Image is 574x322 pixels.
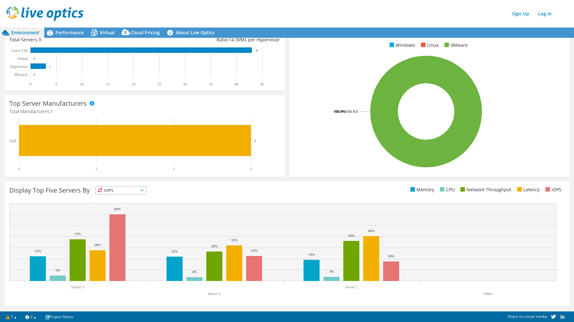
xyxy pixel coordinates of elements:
[106,82,110,87] text: 15
[508,314,547,319] span: Share on social media
[516,186,540,193] li: Latency
[308,252,315,256] text: 19%
[35,249,41,253] text: 22%
[231,238,237,242] text: 32%
[11,29,39,36] span: Environment
[459,186,511,193] li: Network Throughput
[255,49,259,52] text: 43
[171,249,178,253] text: 22%
[11,48,27,53] text: Guest VM
[235,82,238,87] text: 40
[56,29,84,36] span: Performance
[74,232,81,236] text: 37%
[114,207,121,211] text: 60%
[509,9,532,18] a: Sign Up
[30,82,31,87] text: 0
[208,292,221,296] text: Server 1
[9,36,145,43] div: Total Servers:
[544,186,561,193] li: IOPS
[100,29,115,36] span: Virtual
[388,254,394,258] text: 18%
[157,82,161,87] text: 25
[50,108,53,114] span: 1
[484,292,492,296] text: Other
[209,82,213,87] text: 35
[333,109,345,114] tspan: 100.0%
[10,64,28,69] text: Hypervisor
[14,72,28,77] text: Physical
[49,65,51,68] text: 3
[34,73,35,76] text: 0
[419,42,439,49] li: Linux
[229,37,238,43] span: 14.3
[345,109,358,114] tspan: ESXi 8.0
[260,82,264,87] text: 45
[34,57,35,60] text: 0
[96,186,146,194] span: IOPS
[165,28,219,38] a: About Live Optics
[348,234,355,237] text: 36%
[1,313,21,321] a: 1
[9,108,280,115] h4: Total Manufacturers:
[251,249,257,252] text: 22%
[6,6,83,21] img: live_optics_svg.svg
[21,313,41,321] a: 2
[388,42,415,49] li: Windows
[173,167,175,171] text: 2
[95,167,97,171] text: 1
[132,82,135,87] text: 20
[409,186,434,193] li: Memory
[55,82,57,87] text: 5
[145,36,280,43] div: Ratio: VMs per Hypervisor
[211,244,218,248] text: 26%
[438,186,455,193] li: CPU
[94,243,101,247] text: 28%
[443,42,468,49] li: VMware
[80,82,84,87] text: 10
[329,269,334,273] text: 4%
[18,167,20,171] text: 0
[131,29,160,36] span: Cloud Pricing
[250,167,252,171] text: 3
[39,37,41,43] span: 3
[9,100,87,107] h3: Top Server Manufacturers
[345,285,358,289] text: Server 2
[40,313,78,321] a: Project Notes
[183,82,187,87] text: 30
[535,9,555,18] a: Log In
[56,268,60,272] text: 5%
[9,139,16,143] text: Dell
[17,56,28,61] text: Virtual
[254,139,256,143] text: 3
[192,270,197,274] text: 4%
[368,229,374,233] text: 40%
[71,285,84,289] text: Server 3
